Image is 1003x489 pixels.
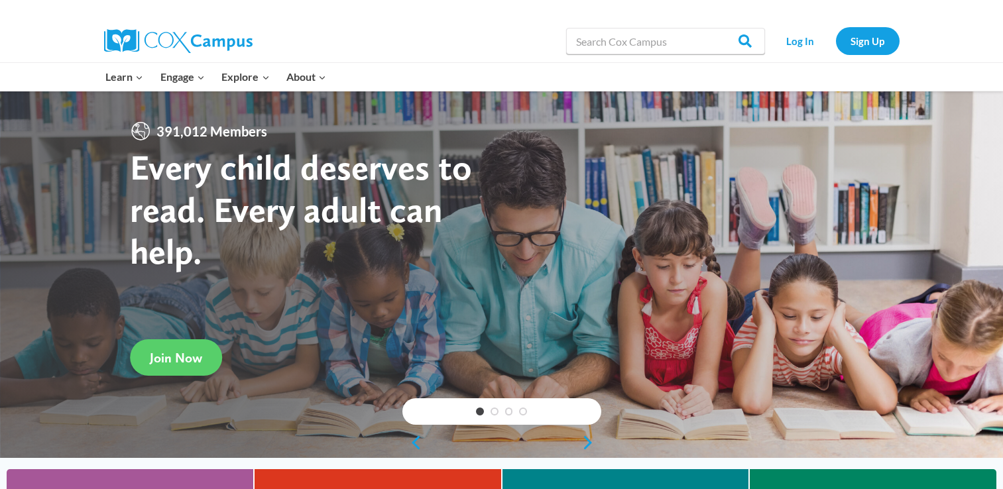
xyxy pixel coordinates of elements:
div: content slider buttons [402,429,601,456]
span: Learn [105,68,143,85]
input: Search Cox Campus [566,28,765,54]
a: Join Now [130,339,222,376]
a: 2 [491,407,499,415]
a: previous [402,435,422,451]
a: 4 [519,407,527,415]
a: next [581,435,601,451]
strong: Every child deserves to read. Every adult can help. [130,146,472,272]
a: Sign Up [836,27,900,54]
img: Cox Campus [104,29,253,53]
a: 1 [476,407,484,415]
a: Log In [772,27,829,54]
span: About [286,68,326,85]
nav: Primary Navigation [97,63,335,91]
span: Engage [160,68,205,85]
nav: Secondary Navigation [772,27,900,54]
span: Explore [221,68,269,85]
a: 3 [505,407,513,415]
span: 391,012 Members [151,121,272,142]
span: Join Now [150,350,202,366]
